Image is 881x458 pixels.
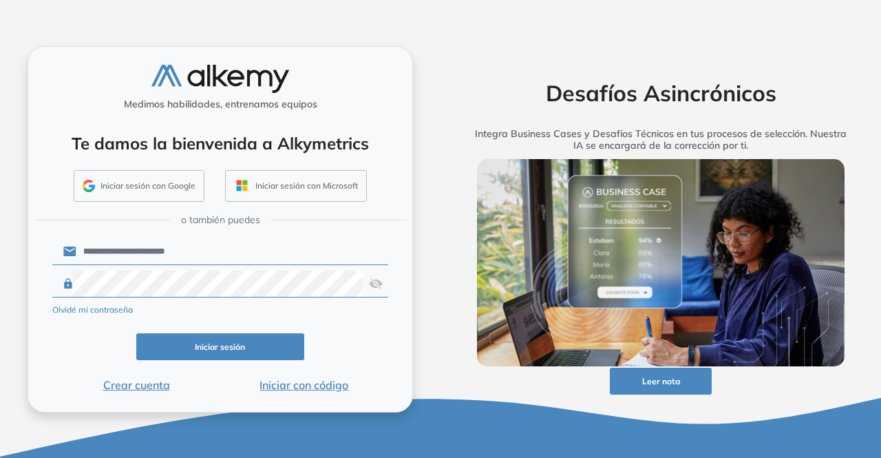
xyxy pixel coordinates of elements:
button: Iniciar sesión [136,333,304,360]
h5: Integra Business Cases y Desafíos Técnicos en tus procesos de selección. Nuestra IA se encargará ... [456,128,865,152]
h2: Desafíos Asincrónicos [456,80,865,106]
img: logo-alkemy [151,65,289,93]
button: Iniciar con código [220,377,388,393]
button: Iniciar sesión con Microsoft [225,170,367,202]
h5: Medimos habilidades, entrenamos equipos [34,98,407,110]
img: asd [369,271,383,297]
button: Crear cuenta [52,377,220,393]
button: Leer nota [610,368,712,395]
h4: Te damos la bienvenida a Alkymetrics [46,134,394,154]
img: OUTLOOK_ICON [234,178,250,194]
div: Widget de chat [633,298,881,458]
button: Iniciar sesión con Google [74,170,204,202]
img: GMAIL_ICON [83,180,95,192]
button: Olvidé mi contraseña [52,304,133,316]
img: img-more-info [477,159,845,366]
span: o también puedes [181,213,260,227]
iframe: Chat Widget [633,298,881,458]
